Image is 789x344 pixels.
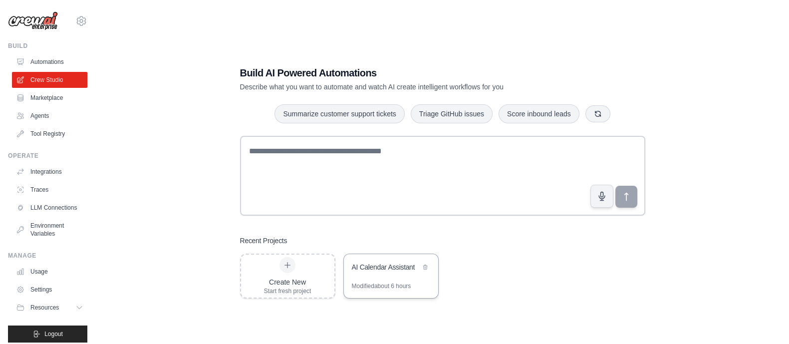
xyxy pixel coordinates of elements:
[12,108,87,124] a: Agents
[499,104,579,123] button: Score inbound leads
[12,90,87,106] a: Marketplace
[411,104,493,123] button: Triage GitHub issues
[12,264,87,280] a: Usage
[264,287,311,295] div: Start fresh project
[8,326,87,343] button: Logout
[274,104,404,123] button: Summarize customer support tickets
[8,252,87,260] div: Manage
[8,152,87,160] div: Operate
[30,304,59,312] span: Resources
[12,300,87,316] button: Resources
[240,236,287,246] h3: Recent Projects
[44,330,63,338] span: Logout
[8,11,58,30] img: Logo
[12,218,87,242] a: Environment Variables
[240,66,575,80] h1: Build AI Powered Automations
[420,262,430,272] button: Delete project
[585,105,610,122] button: Get new suggestions
[12,182,87,198] a: Traces
[12,164,87,180] a: Integrations
[12,282,87,298] a: Settings
[352,262,420,272] div: AI Calendar Assistant
[352,282,411,290] div: Modified about 6 hours
[12,54,87,70] a: Automations
[590,185,613,208] button: Click to speak your automation idea
[264,277,311,287] div: Create New
[12,200,87,216] a: LLM Connections
[12,126,87,142] a: Tool Registry
[240,82,575,92] p: Describe what you want to automate and watch AI create intelligent workflows for you
[8,42,87,50] div: Build
[12,72,87,88] a: Crew Studio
